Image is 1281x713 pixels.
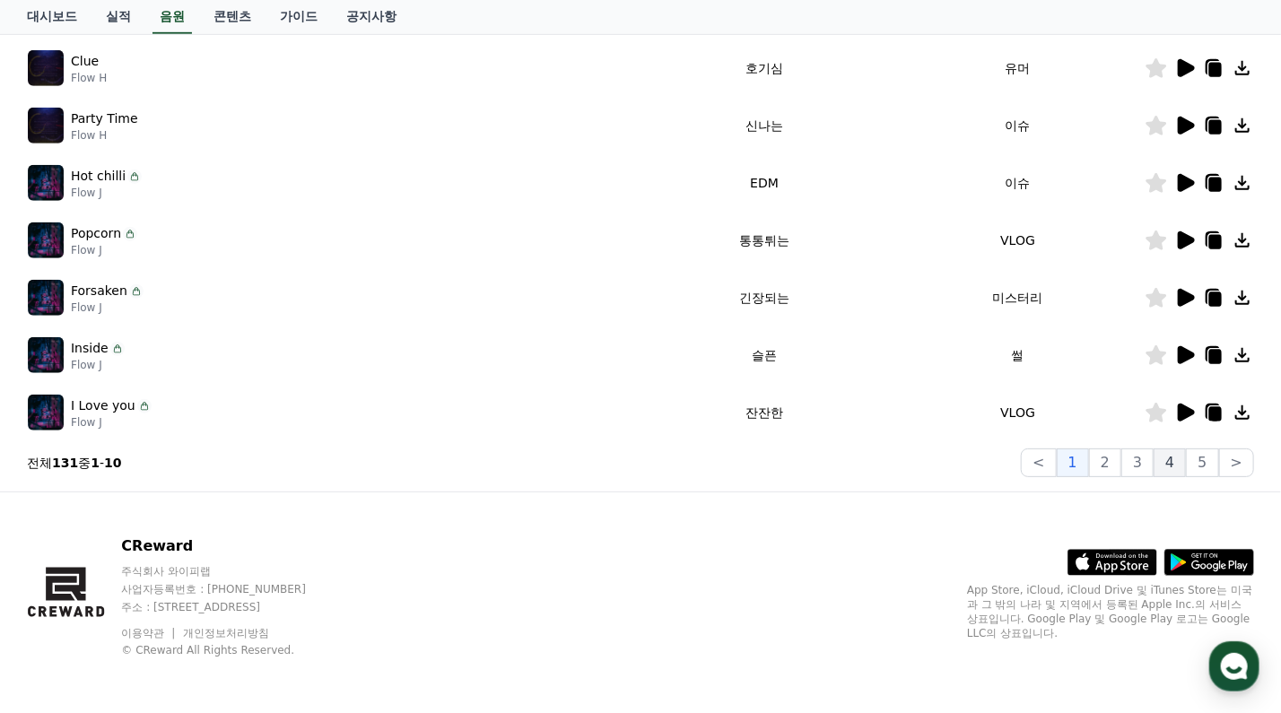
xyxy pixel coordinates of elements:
a: 설정 [231,564,344,609]
p: © CReward All Rights Reserved. [121,643,340,657]
p: 주식회사 와이피랩 [121,564,340,578]
strong: 1 [91,456,100,470]
td: 유머 [891,39,1145,97]
button: 5 [1186,448,1218,477]
p: Flow H [71,128,138,143]
span: 대화 [164,592,186,606]
td: VLOG [891,212,1145,269]
td: VLOG [891,384,1145,441]
p: 사업자등록번호 : [PHONE_NUMBER] [121,582,340,596]
p: 전체 중 - [27,454,122,472]
button: 1 [1057,448,1089,477]
button: < [1021,448,1056,477]
p: Flow J [71,243,137,257]
a: 개인정보처리방침 [183,627,269,639]
button: > [1219,448,1254,477]
td: 이슈 [891,97,1145,154]
p: I Love you [71,396,135,415]
p: Forsaken [71,282,127,300]
a: 대화 [118,564,231,609]
a: 홈 [5,564,118,609]
td: 이슈 [891,154,1145,212]
p: Flow J [71,415,152,430]
a: 이용약관 [121,627,178,639]
p: App Store, iCloud, iCloud Drive 및 iTunes Store는 미국과 그 밖의 나라 및 지역에서 등록된 Apple Inc.의 서비스 상표입니다. Goo... [967,583,1254,640]
td: EDM [638,154,892,212]
span: 홈 [57,591,67,605]
td: 미스터리 [891,269,1145,326]
img: music [28,280,64,316]
p: 주소 : [STREET_ADDRESS] [121,600,340,614]
td: 썰 [891,326,1145,384]
p: Party Time [71,109,138,128]
p: Flow J [71,186,142,200]
img: music [28,165,64,201]
p: Flow J [71,300,144,315]
img: music [28,337,64,373]
td: 긴장되는 [638,269,892,326]
img: music [28,222,64,258]
td: 통통튀는 [638,212,892,269]
button: 2 [1089,448,1121,477]
p: CReward [121,535,340,557]
img: music [28,395,64,430]
td: 호기심 [638,39,892,97]
td: 슬픈 [638,326,892,384]
p: Flow H [71,71,107,85]
td: 신나는 [638,97,892,154]
button: 3 [1121,448,1154,477]
p: Inside [71,339,109,358]
p: Clue [71,52,99,71]
strong: 131 [52,456,78,470]
p: Hot chilli [71,167,126,186]
p: Flow J [71,358,125,372]
strong: 10 [104,456,121,470]
button: 4 [1154,448,1186,477]
p: Popcorn [71,224,121,243]
span: 설정 [277,591,299,605]
img: music [28,50,64,86]
td: 잔잔한 [638,384,892,441]
img: music [28,108,64,143]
